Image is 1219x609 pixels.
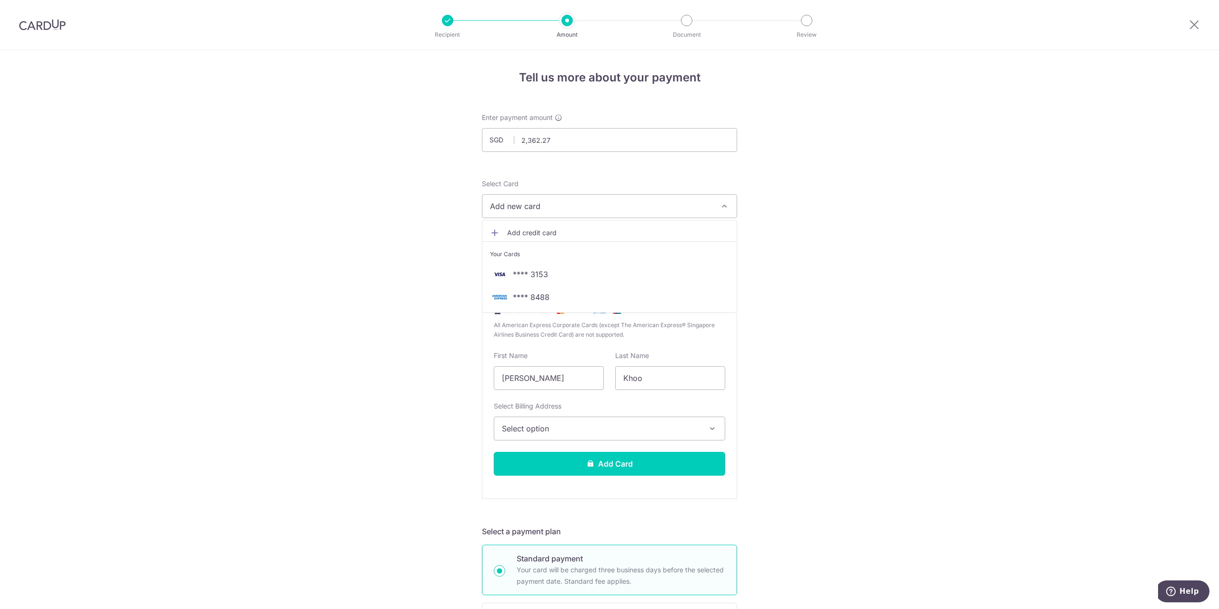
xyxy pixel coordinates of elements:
span: Add credit card [507,228,729,238]
span: Add new card [490,200,712,212]
p: Standard payment [517,553,725,564]
button: Add Card [494,452,725,476]
input: Cardholder First Name [494,366,604,390]
input: 0.00 [482,128,737,152]
button: Select option [494,417,725,440]
label: Select Billing Address [494,401,561,411]
span: Your Cards [490,250,520,259]
label: First Name [494,351,528,360]
p: Amount [532,30,602,40]
span: Select option [502,423,700,434]
iframe: Opens a widget where you can find more information [1158,580,1209,604]
label: Last Name [615,351,649,360]
button: Add new card [482,194,737,218]
img: AMEX [490,291,509,303]
h5: Select a payment plan [482,526,737,537]
span: SGD [490,135,514,145]
p: Review [771,30,842,40]
img: VISA [490,269,509,280]
a: Add credit card [482,224,737,241]
span: All American Express Corporate Cards (except The American Express® Singapore Airlines Business Cr... [494,320,725,339]
span: translation missing: en.payables.payment_networks.credit_card.summary.labels.select_card [482,180,519,188]
input: Cardholder Last Name [615,366,725,390]
img: CardUp [19,19,66,30]
span: Enter payment amount [482,113,553,122]
h4: Tell us more about your payment [482,69,737,86]
p: Your card will be charged three business days before the selected payment date. Standard fee appl... [517,564,725,587]
ul: Add new card [482,220,737,313]
p: Document [651,30,722,40]
p: Recipient [412,30,483,40]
